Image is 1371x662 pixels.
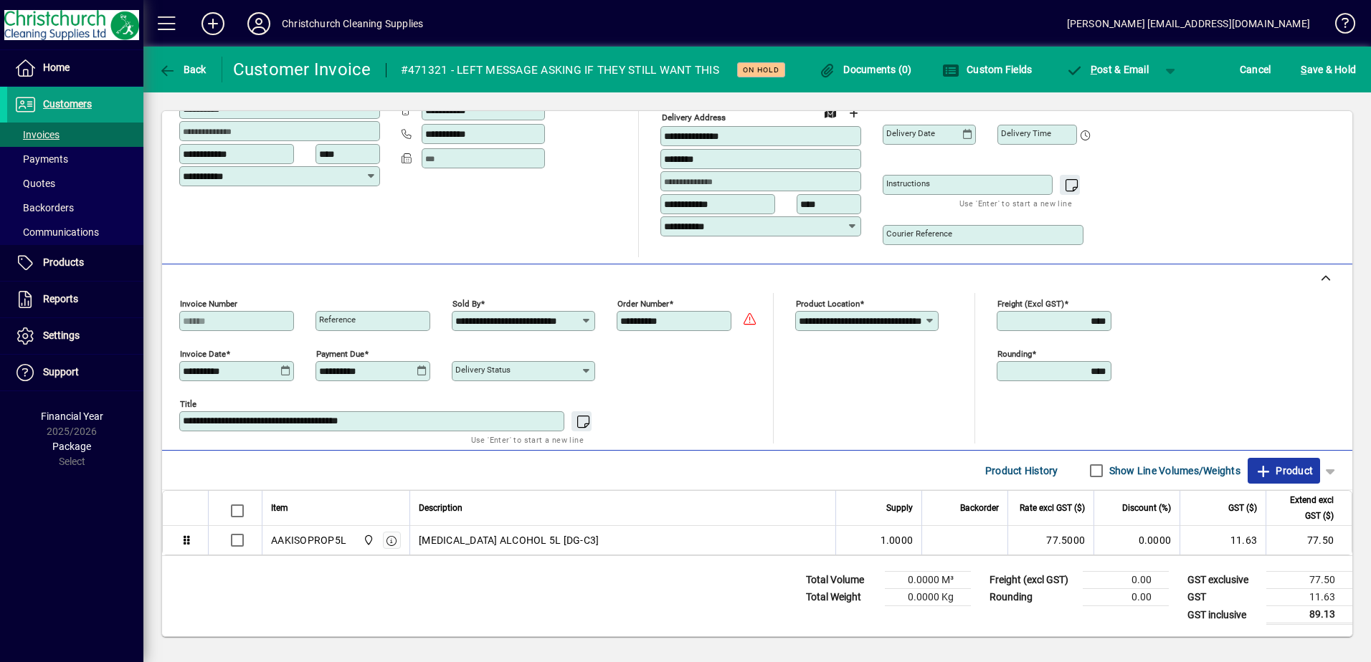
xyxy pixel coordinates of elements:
[1228,500,1257,516] span: GST ($)
[359,532,376,548] span: Christchurch Cleaning Supplies Ltd
[799,589,885,606] td: Total Weight
[43,62,70,73] span: Home
[14,178,55,189] span: Quotes
[1301,58,1356,81] span: ave & Hold
[1091,64,1097,75] span: P
[1266,526,1352,555] td: 77.50
[452,299,480,309] mat-label: Sold by
[1324,3,1353,49] a: Knowledge Base
[1297,57,1360,82] button: Save & Hold
[617,299,669,309] mat-label: Order number
[180,349,226,359] mat-label: Invoice date
[1248,458,1320,484] button: Product
[1180,606,1266,624] td: GST inclusive
[885,589,971,606] td: 0.0000 Kg
[819,64,912,75] span: Documents (0)
[455,365,511,375] mat-label: Delivery status
[1094,526,1180,555] td: 0.0000
[1180,526,1266,555] td: 11.63
[939,57,1036,82] button: Custom Fields
[7,318,143,354] a: Settings
[1066,64,1149,75] span: ost & Email
[1240,58,1271,81] span: Cancel
[886,500,913,516] span: Supply
[1266,589,1352,606] td: 11.63
[1236,57,1275,82] button: Cancel
[43,98,92,110] span: Customers
[1020,500,1085,516] span: Rate excl GST ($)
[7,123,143,147] a: Invoices
[43,366,79,378] span: Support
[236,11,282,37] button: Profile
[7,355,143,390] a: Support
[1083,589,1169,606] td: 0.00
[982,589,1083,606] td: Rounding
[401,59,719,82] div: #471321 - LEFT MESSAGE ASKING IF THEY STILL WANT THIS
[1266,606,1352,624] td: 89.13
[419,500,462,516] span: Description
[1017,533,1085,547] div: 77.5000
[14,153,68,165] span: Payments
[7,282,143,317] a: Reports
[7,147,143,171] a: Payments
[886,229,952,239] mat-label: Courier Reference
[743,65,779,75] span: On hold
[959,195,1072,211] mat-hint: Use 'Enter' to start a new line
[1106,464,1240,478] label: Show Line Volumes/Weights
[471,431,584,448] mat-hint: Use 'Enter' to start a new line
[143,57,222,82] app-page-header-button: Back
[799,572,885,589] td: Total Volume
[885,572,971,589] td: 0.0000 M³
[1266,572,1352,589] td: 77.50
[1067,12,1310,35] div: [PERSON_NAME] [EMAIL_ADDRESS][DOMAIN_NAME]
[1255,459,1313,482] span: Product
[815,57,916,82] button: Documents (0)
[7,171,143,196] a: Quotes
[796,299,860,309] mat-label: Product location
[7,196,143,220] a: Backorders
[7,50,143,86] a: Home
[1180,572,1266,589] td: GST exclusive
[982,572,1083,589] td: Freight (excl GST)
[7,245,143,281] a: Products
[43,330,80,341] span: Settings
[41,411,103,422] span: Financial Year
[316,349,364,359] mat-label: Payment due
[960,500,999,516] span: Backorder
[1180,589,1266,606] td: GST
[282,12,423,35] div: Christchurch Cleaning Supplies
[271,500,288,516] span: Item
[985,459,1058,482] span: Product History
[319,315,356,325] mat-label: Reference
[979,458,1064,484] button: Product History
[271,533,346,547] div: AAKISOPROP5L
[233,58,371,81] div: Customer Invoice
[819,101,842,124] a: View on map
[180,299,237,309] mat-label: Invoice number
[881,533,914,547] span: 1.0000
[52,441,91,452] span: Package
[1301,64,1306,75] span: S
[43,293,78,304] span: Reports
[14,226,99,238] span: Communications
[886,128,935,138] mat-label: Delivery date
[14,202,74,214] span: Backorders
[158,64,207,75] span: Back
[1001,128,1051,138] mat-label: Delivery time
[997,349,1032,359] mat-label: Rounding
[997,299,1064,309] mat-label: Freight (excl GST)
[942,64,1033,75] span: Custom Fields
[1058,57,1156,82] button: Post & Email
[842,102,865,125] button: Choose address
[7,220,143,244] a: Communications
[886,178,930,188] mat-label: Instructions
[419,533,599,547] span: [MEDICAL_DATA] ALCOHOL 5L [DG-C3]
[14,129,60,140] span: Invoices
[180,399,196,409] mat-label: Title
[155,57,210,82] button: Back
[43,256,84,268] span: Products
[1122,500,1171,516] span: Discount (%)
[190,11,236,37] button: Add
[1275,492,1334,524] span: Extend excl GST ($)
[1083,572,1169,589] td: 0.00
